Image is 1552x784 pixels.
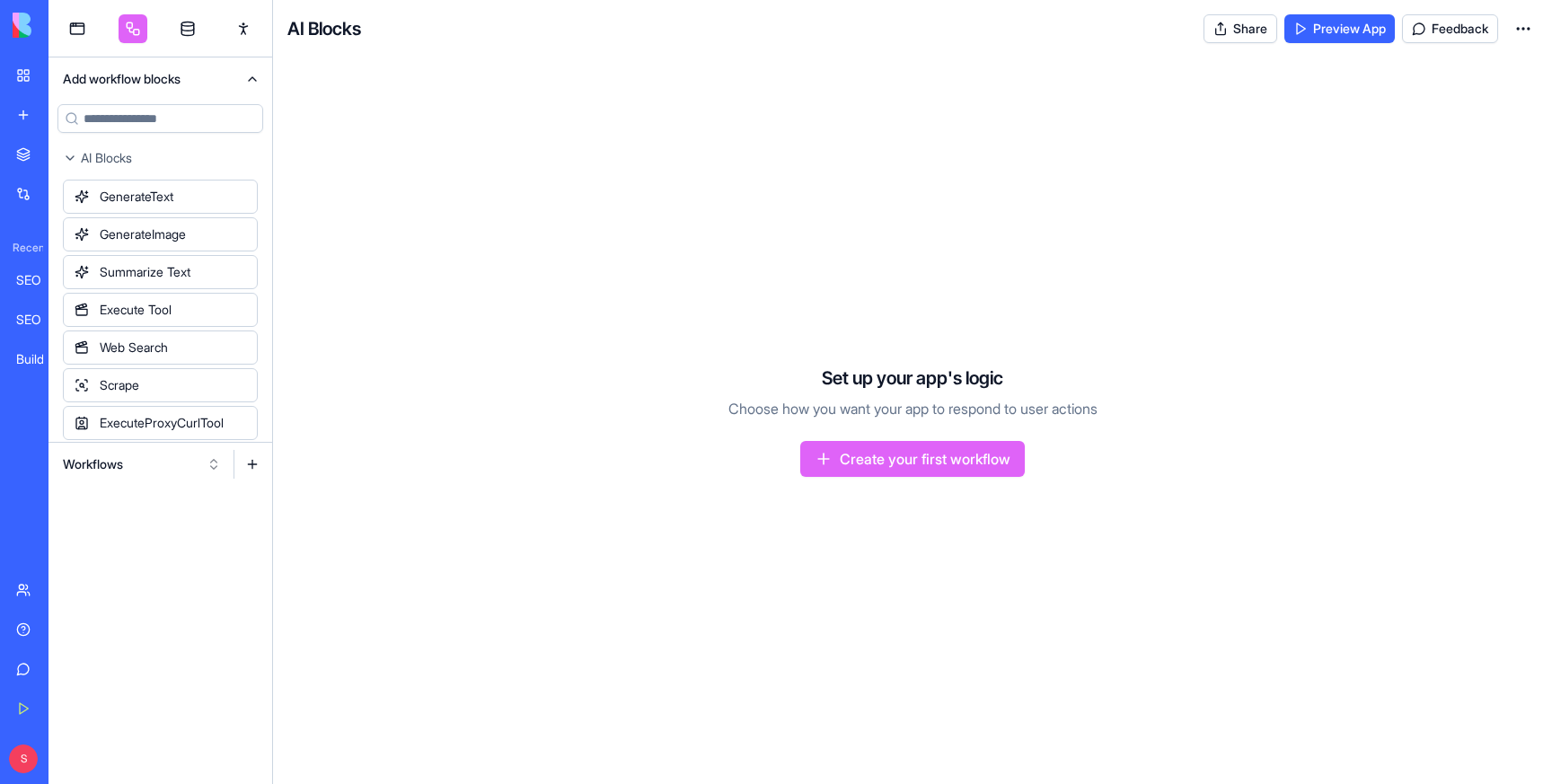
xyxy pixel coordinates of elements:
[1402,14,1498,43] button: Feedback
[63,330,258,365] div: Web Search
[54,450,230,479] button: Workflows
[5,302,77,338] a: SEO Keyword Research Pro
[9,744,38,773] span: S
[822,366,1003,391] h4: Set up your app's logic
[800,441,1025,477] a: Create your first workflow
[1204,14,1277,43] button: Share
[48,144,272,172] button: AI Blocks
[16,311,66,329] div: SEO Keyword Research Pro
[63,406,258,440] div: ExecuteProxyCurlTool
[287,16,361,41] h4: AI Blocks
[63,217,258,251] div: GenerateImage
[16,350,66,368] div: Builder Costs Dashboard
[63,180,258,214] div: GenerateText
[5,241,43,255] span: Recent
[13,13,124,38] img: logo
[5,262,77,298] a: SEO Keyword Research Pro
[728,398,1098,419] p: Choose how you want your app to respond to user actions
[16,271,66,289] div: SEO Keyword Research Pro
[63,255,258,289] div: Summarize Text
[1284,14,1395,43] a: Preview App
[63,368,258,402] div: Scrape
[63,293,258,327] div: Execute Tool
[5,341,77,377] a: Builder Costs Dashboard
[48,57,272,101] button: Add workflow blocks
